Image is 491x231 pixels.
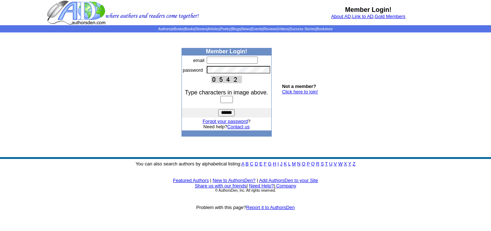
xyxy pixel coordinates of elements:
[331,14,405,19] font: , ,
[208,27,220,31] a: Articles
[203,119,248,124] a: Forgot your password
[210,178,211,183] font: |
[203,119,251,124] font: ?
[158,27,332,31] span: | | | | | | | | | | | |
[231,27,240,31] a: Blogs
[250,161,253,166] a: C
[254,161,258,166] a: D
[136,161,355,166] font: You can also search authors by alphabetical listing:
[196,27,207,31] a: Stories
[329,161,332,166] a: U
[325,161,328,166] a: T
[321,161,324,166] a: S
[316,161,319,166] a: R
[185,89,268,95] font: Type characters in image above.
[195,183,247,188] a: Share us with our friends
[227,124,249,129] a: Contact us
[173,178,209,183] a: Featured Authors
[288,161,291,166] a: L
[196,205,295,210] font: Problem with this page?
[353,161,355,166] a: Z
[203,124,250,129] font: Need help?
[334,161,337,166] a: V
[276,183,296,188] a: Company
[264,161,267,166] a: F
[292,161,296,166] a: M
[282,84,316,89] b: Not a member?
[297,161,300,166] a: N
[348,161,351,166] a: Y
[259,178,318,183] a: Add AuthorsDen to your Site
[215,188,276,192] font: © AuthorsDen, Inc. All rights reserved.
[282,89,318,94] a: Click here to join!
[375,14,405,19] a: Gold Members
[220,27,231,31] a: Poetry
[183,67,203,73] font: password
[284,161,287,166] a: K
[290,27,316,31] a: Success Stories
[213,178,256,183] a: New to AuthorsDen?
[193,58,205,63] font: email
[184,27,194,31] a: Books
[211,76,242,83] img: This Is CAPTCHA Image
[344,161,347,166] a: X
[277,161,279,166] a: I
[158,27,170,31] a: Authors
[242,27,251,31] a: News
[302,161,306,166] a: O
[259,161,262,166] a: E
[307,161,309,166] a: P
[338,161,343,166] a: W
[252,27,263,31] a: Events
[247,183,248,188] font: |
[345,6,391,13] b: Member Login!
[171,27,183,31] a: eBooks
[317,27,333,31] a: Bookstore
[268,161,271,166] a: G
[246,205,295,210] a: Report it to AuthorsDen
[352,14,373,19] a: Link to AD
[274,183,296,188] font: |
[249,183,274,188] a: Need Help?
[278,27,289,31] a: Videos
[331,14,351,19] a: About AD
[242,161,244,166] a: A
[206,48,247,54] b: Member Login!
[280,161,283,166] a: J
[257,178,258,183] font: |
[263,27,277,31] a: Reviews
[273,161,276,166] a: H
[311,161,315,166] a: Q
[245,161,249,166] a: B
